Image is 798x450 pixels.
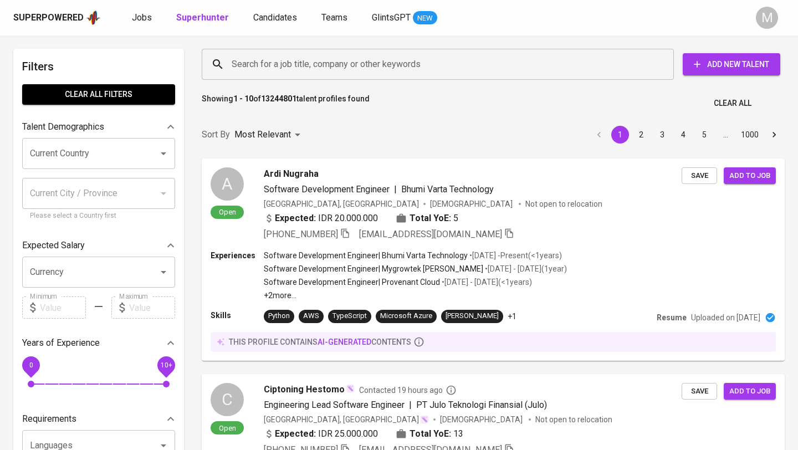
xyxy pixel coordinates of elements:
button: Save [682,167,717,185]
button: Add New Talent [683,53,780,75]
div: IDR 20.000.000 [264,212,378,225]
span: Ardi Nugraha [264,167,319,181]
a: Jobs [132,11,154,25]
img: magic_wand.svg [420,415,429,424]
span: [DEMOGRAPHIC_DATA] [440,414,524,425]
div: TypeScript [332,311,367,321]
button: Go to page 5 [695,126,713,144]
span: Open [214,423,241,433]
div: Talent Demographics [22,116,175,138]
span: 13 [453,427,463,441]
p: Software Development Engineer | Mygrowtek [PERSON_NAME] [264,263,483,274]
b: 1 - 10 [233,94,253,103]
span: Jobs [132,12,152,23]
p: Talent Demographics [22,120,104,134]
a: AOpenArdi NugrahaSoftware Development Engineer|Bhumi Varta Technology[GEOGRAPHIC_DATA], [GEOGRAPH... [202,158,785,361]
nav: pagination navigation [589,126,785,144]
div: AWS [303,311,319,321]
p: Software Development Engineer | Bhumi Varta Technology [264,250,468,261]
button: page 1 [611,126,629,144]
button: Save [682,383,717,400]
b: 13244801 [261,94,296,103]
input: Value [129,296,175,319]
b: Total YoE: [410,212,451,225]
div: Python [268,311,290,321]
div: Superpowered [13,12,84,24]
b: Expected: [275,212,316,225]
p: • [DATE] - [DATE] ( <1 years ) [440,277,532,288]
span: NEW [413,13,437,24]
span: 0 [29,361,33,369]
span: Add to job [729,385,770,398]
span: Add New Talent [692,58,771,71]
div: Expected Salary [22,234,175,257]
div: M [756,7,778,29]
button: Clear All [709,93,756,114]
p: Please select a Country first [30,211,167,222]
span: Contacted 19 hours ago [359,385,457,396]
span: Open [214,207,241,217]
b: Expected: [275,427,316,441]
p: Most Relevant [234,128,291,141]
p: • [DATE] - [DATE] ( 1 year ) [483,263,567,274]
p: Software Development Engineer | Provenant Cloud [264,277,440,288]
a: Superhunter [176,11,231,25]
span: Add to job [729,170,770,182]
button: Go to page 2 [632,126,650,144]
h6: Filters [22,58,175,75]
p: Experiences [211,250,264,261]
p: Uploaded on [DATE] [691,312,760,323]
div: [GEOGRAPHIC_DATA], [GEOGRAPHIC_DATA] [264,414,429,425]
div: C [211,383,244,416]
div: [GEOGRAPHIC_DATA], [GEOGRAPHIC_DATA] [264,198,419,209]
button: Go to page 3 [653,126,671,144]
div: IDR 25.000.000 [264,427,378,441]
div: A [211,167,244,201]
p: • [DATE] - Present ( <1 years ) [468,250,562,261]
span: Clear All [714,96,751,110]
p: Expected Salary [22,239,85,252]
div: … [717,129,734,140]
p: Not open to relocation [535,414,612,425]
div: Years of Experience [22,332,175,354]
a: GlintsGPT NEW [372,11,437,25]
span: | [409,398,412,412]
button: Clear All filters [22,84,175,105]
img: magic_wand.svg [346,384,355,393]
b: Total YoE: [410,427,451,441]
button: Go to next page [765,126,783,144]
span: Bhumi Varta Technology [401,184,494,195]
div: [PERSON_NAME] [446,311,499,321]
span: [DEMOGRAPHIC_DATA] [430,198,514,209]
p: +2 more ... [264,290,567,301]
p: Not open to relocation [525,198,602,209]
span: Candidates [253,12,297,23]
p: Showing of talent profiles found [202,93,370,114]
button: Add to job [724,383,776,400]
button: Open [156,146,171,161]
span: PT Julo Teknologi Finansial (Julo) [416,400,547,410]
p: +1 [508,311,516,322]
p: Sort By [202,128,230,141]
button: Add to job [724,167,776,185]
span: Software Development Engineer [264,184,390,195]
b: Superhunter [176,12,229,23]
input: Value [40,296,86,319]
p: Years of Experience [22,336,100,350]
span: Teams [321,12,347,23]
button: Go to page 4 [674,126,692,144]
span: [PHONE_NUMBER] [264,229,338,239]
span: Ciptoning Hestomo [264,383,345,396]
span: | [394,183,397,196]
span: Save [687,170,712,182]
p: Resume [657,312,687,323]
p: Skills [211,310,264,321]
span: GlintsGPT [372,12,411,23]
svg: By Batam recruiter [446,385,457,396]
div: Requirements [22,408,175,430]
span: AI-generated [318,337,371,346]
p: this profile contains contents [229,336,411,347]
span: Save [687,385,712,398]
p: Requirements [22,412,76,426]
a: Superpoweredapp logo [13,9,101,26]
